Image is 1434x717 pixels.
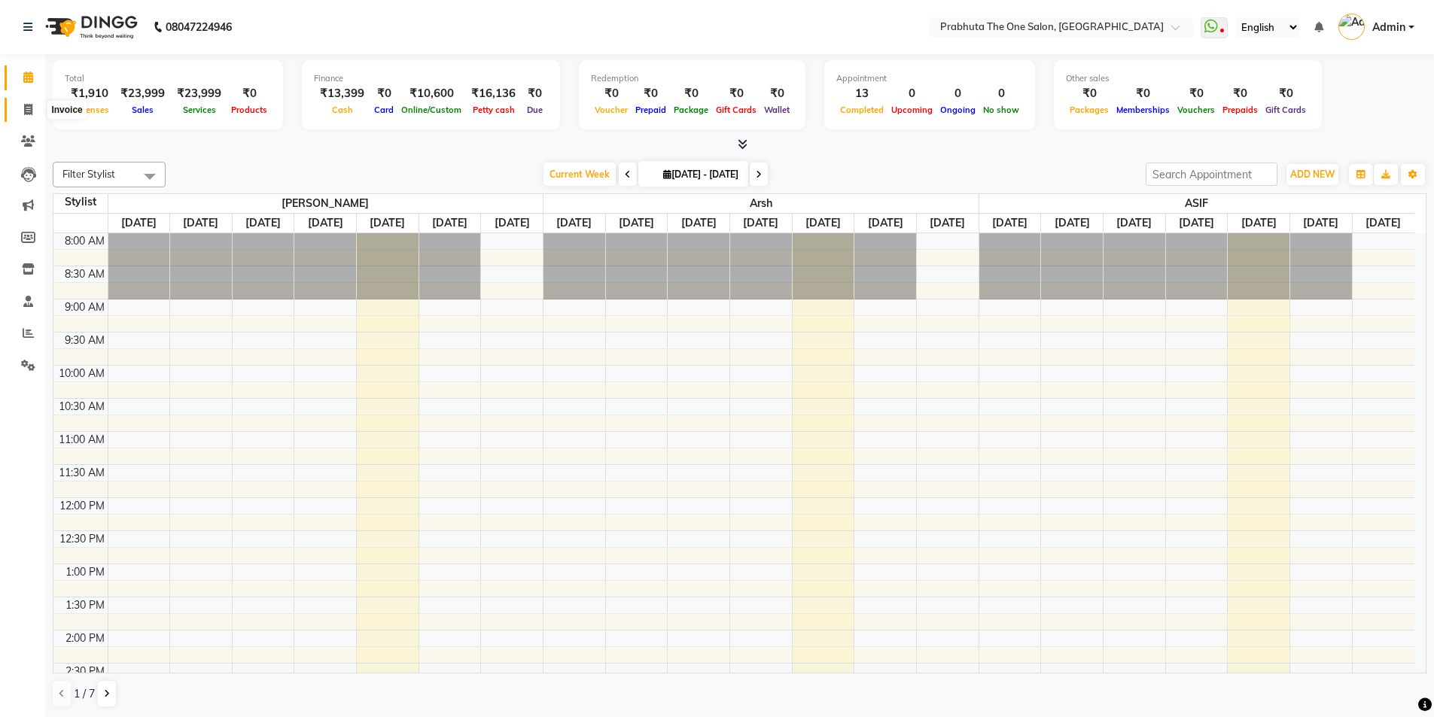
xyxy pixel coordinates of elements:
[114,85,171,102] div: ₹23,999
[1372,20,1405,35] span: Admin
[1262,85,1310,102] div: ₹0
[543,163,616,186] span: Current Week
[367,214,408,232] a: October 3, 2025
[1066,85,1113,102] div: ₹0
[429,214,470,232] a: October 4, 2025
[227,105,271,115] span: Products
[836,105,887,115] span: Completed
[979,194,1414,213] span: ASIF
[1113,214,1155,232] a: October 1, 2025
[1219,105,1262,115] span: Prepaids
[128,105,157,115] span: Sales
[591,105,632,115] span: Voucher
[179,105,220,115] span: Services
[836,85,887,102] div: 13
[1113,105,1174,115] span: Memberships
[397,105,465,115] span: Online/Custom
[1286,164,1338,185] button: ADD NEW
[1219,85,1262,102] div: ₹0
[712,85,760,102] div: ₹0
[62,168,115,180] span: Filter Stylist
[1176,214,1217,232] a: October 2, 2025
[469,105,519,115] span: Petty cash
[1146,163,1277,186] input: Search Appointment
[397,85,465,102] div: ₹10,600
[62,597,108,613] div: 1:30 PM
[989,214,1031,232] a: September 29, 2025
[543,194,979,213] span: Arsh
[62,564,108,580] div: 1:00 PM
[328,105,357,115] span: Cash
[314,85,370,102] div: ₹13,399
[314,72,548,85] div: Finance
[62,664,108,679] div: 2:30 PM
[65,85,114,102] div: ₹1,910
[887,105,936,115] span: Upcoming
[1300,214,1341,232] a: October 4, 2025
[108,194,543,213] span: [PERSON_NAME]
[370,85,397,102] div: ₹0
[678,214,720,232] a: October 1, 2025
[1052,214,1093,232] a: September 30, 2025
[38,6,142,48] img: logo
[836,72,1023,85] div: Appointment
[760,85,793,102] div: ₹0
[591,85,632,102] div: ₹0
[1174,85,1219,102] div: ₹0
[305,214,346,232] a: October 2, 2025
[553,214,595,232] a: September 29, 2025
[47,101,86,119] div: Invoice
[166,6,232,48] b: 08047224946
[522,85,548,102] div: ₹0
[591,72,793,85] div: Redemption
[979,105,1023,115] span: No show
[760,105,793,115] span: Wallet
[1066,72,1310,85] div: Other sales
[632,105,670,115] span: Prepaid
[62,630,108,646] div: 2:00 PM
[492,214,533,232] a: October 5, 2025
[802,214,844,232] a: October 3, 2025
[670,105,712,115] span: Package
[56,531,108,547] div: 12:30 PM
[242,214,284,232] a: October 1, 2025
[659,169,742,180] span: [DATE] - [DATE]
[1238,214,1280,232] a: October 3, 2025
[1174,105,1219,115] span: Vouchers
[1338,14,1365,40] img: Admin
[632,85,670,102] div: ₹0
[1113,85,1174,102] div: ₹0
[670,85,712,102] div: ₹0
[56,399,108,415] div: 10:30 AM
[74,686,95,702] span: 1 / 7
[927,214,968,232] a: October 5, 2025
[62,333,108,348] div: 9:30 AM
[65,72,271,85] div: Total
[1362,214,1404,232] a: October 5, 2025
[936,105,979,115] span: Ongoing
[936,85,979,102] div: 0
[56,498,108,514] div: 12:00 PM
[1290,169,1335,180] span: ADD NEW
[118,214,160,232] a: September 29, 2025
[616,214,657,232] a: September 30, 2025
[62,233,108,249] div: 8:00 AM
[56,465,108,481] div: 11:30 AM
[712,105,760,115] span: Gift Cards
[465,85,522,102] div: ₹16,136
[56,432,108,448] div: 11:00 AM
[865,214,906,232] a: October 4, 2025
[1262,105,1310,115] span: Gift Cards
[180,214,221,232] a: September 30, 2025
[370,105,397,115] span: Card
[523,105,547,115] span: Due
[171,85,227,102] div: ₹23,999
[56,366,108,381] div: 10:00 AM
[53,194,108,210] div: Stylist
[62,266,108,282] div: 8:30 AM
[62,299,108,315] div: 9:00 AM
[1066,105,1113,115] span: Packages
[979,85,1023,102] div: 0
[740,214,781,232] a: October 2, 2025
[887,85,936,102] div: 0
